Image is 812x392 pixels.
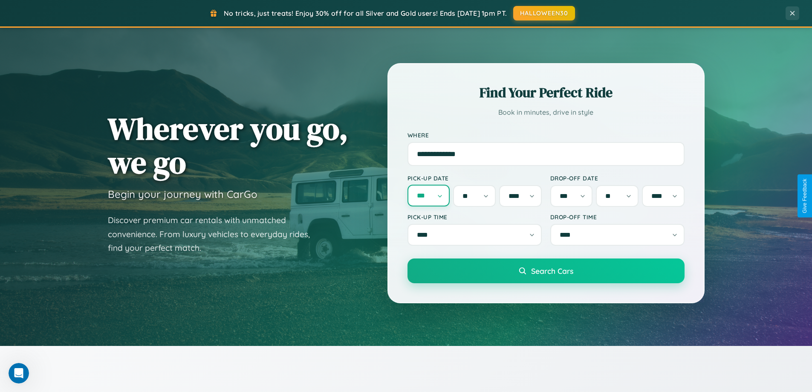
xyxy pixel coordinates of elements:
label: Pick-up Date [407,174,542,182]
h2: Find Your Perfect Ride [407,83,685,102]
span: No tricks, just treats! Enjoy 30% off for all Silver and Gold users! Ends [DATE] 1pm PT. [224,9,507,17]
button: HALLOWEEN30 [513,6,575,20]
label: Where [407,131,685,139]
p: Discover premium car rentals with unmatched convenience. From luxury vehicles to everyday rides, ... [108,213,321,255]
h3: Begin your journey with CarGo [108,188,257,200]
iframe: Intercom live chat [9,363,29,383]
span: Search Cars [531,266,573,276]
label: Drop-off Date [550,174,685,182]
div: Give Feedback [802,179,808,213]
p: Book in minutes, drive in style [407,106,685,119]
label: Pick-up Time [407,213,542,221]
button: Search Cars [407,258,685,283]
label: Drop-off Time [550,213,685,221]
h1: Wherever you go, we go [108,112,348,179]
